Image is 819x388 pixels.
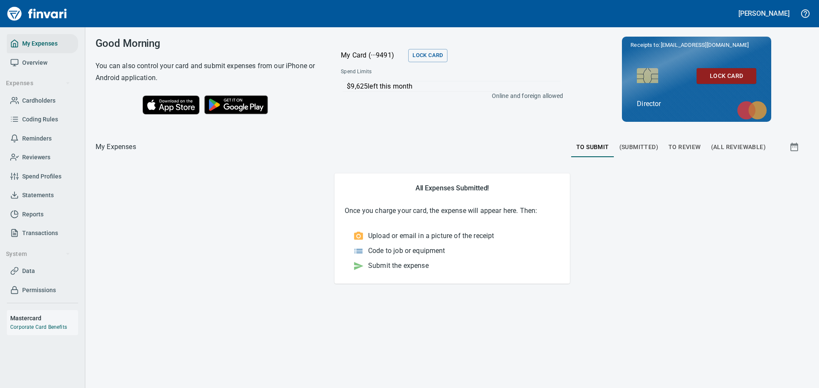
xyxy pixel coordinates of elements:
span: Reports [22,209,44,220]
a: Reports [7,205,78,224]
img: Get it on Google Play [200,91,273,119]
span: My Expenses [22,38,58,49]
span: (Submitted) [619,142,658,152]
button: [PERSON_NAME] [736,7,792,20]
nav: breadcrumb [96,142,136,152]
span: Spend Limits [341,68,467,76]
a: Cardholders [7,91,78,110]
button: System [3,246,74,262]
a: Corporate Card Benefits [10,324,67,330]
h5: All Expenses Submitted! [345,184,560,193]
a: My Expenses [7,34,78,53]
p: $9,625 left this month [347,81,560,92]
a: Data [7,262,78,281]
p: Upload or email in a picture of the receipt [368,231,494,241]
p: My Expenses [96,142,136,152]
span: Transactions [22,228,58,239]
a: Reviewers [7,148,78,167]
p: Once you charge your card, the expense will appear here. Then: [345,206,560,216]
p: Submit the expense [368,261,429,271]
span: Statements [22,190,54,201]
button: Expenses [3,75,74,91]
span: [EMAIL_ADDRESS][DOMAIN_NAME] [660,41,749,49]
span: (All Reviewable) [711,142,766,152]
h6: Mastercard [10,313,78,323]
span: System [6,249,70,259]
button: Lock Card [408,49,447,62]
a: Overview [7,53,78,72]
img: Finvari [5,3,69,24]
a: Statements [7,186,78,205]
span: Data [22,266,35,276]
span: Reminders [22,133,52,144]
button: Lock Card [697,68,756,84]
h3: Good Morning [96,37,319,49]
span: To Review [668,142,701,152]
a: Reminders [7,129,78,148]
button: Show transactions within a particular date range [781,137,809,157]
img: mastercard.svg [733,97,771,124]
span: To Submit [576,142,609,152]
span: Reviewers [22,152,50,163]
a: Coding Rules [7,110,78,129]
p: Online and foreign allowed [334,92,563,100]
h5: [PERSON_NAME] [738,9,790,18]
span: Expenses [6,78,70,89]
span: Coding Rules [22,114,58,125]
p: Code to job or equipment [368,246,445,256]
p: Director [637,99,756,109]
p: My Card (···9491) [341,50,405,60]
span: Permissions [22,285,56,296]
a: Spend Profiles [7,167,78,186]
a: Permissions [7,281,78,300]
p: Receipts to: [630,41,763,49]
span: Spend Profiles [22,171,61,182]
span: Lock Card [703,71,749,81]
a: Transactions [7,224,78,243]
span: Overview [22,57,47,68]
h6: You can also control your card and submit expenses from our iPhone or Android application. [96,60,319,84]
span: Cardholders [22,95,55,106]
span: Lock Card [412,51,443,60]
img: Download on the App Store [142,95,200,115]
